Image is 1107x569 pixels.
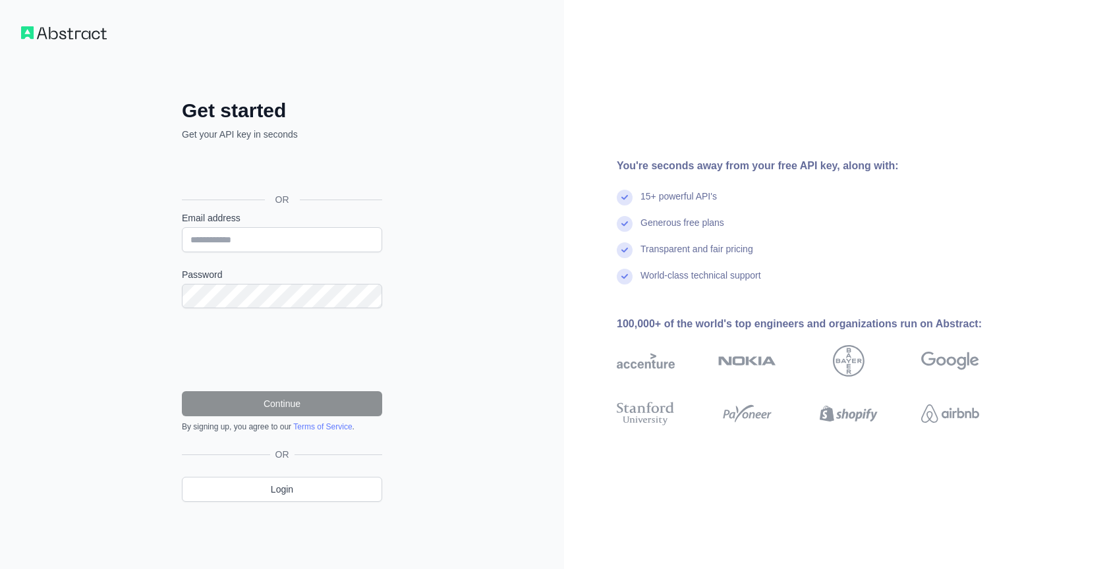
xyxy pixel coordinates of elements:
img: google [921,345,979,377]
img: shopify [820,399,878,428]
div: You're seconds away from your free API key, along with: [617,158,1021,174]
img: accenture [617,345,675,377]
img: check mark [617,216,633,232]
div: World-class technical support [640,269,761,295]
span: OR [265,193,300,206]
img: check mark [617,242,633,258]
h2: Get started [182,99,382,122]
img: check mark [617,269,633,284]
img: check mark [617,190,633,205]
img: Workflow [21,26,107,40]
img: payoneer [718,399,776,428]
img: airbnb [921,399,979,428]
div: 100,000+ of the world's top engineers and organizations run on Abstract: [617,316,1021,332]
div: Transparent and fair pricing [640,242,753,269]
img: bayer [833,345,865,377]
label: Password [182,268,382,281]
p: Get your API key in seconds [182,128,382,141]
img: stanford university [617,399,675,428]
div: By signing up, you agree to our . [182,421,382,432]
iframe: Botón de Acceder con Google [175,155,386,184]
img: nokia [718,345,776,377]
iframe: reCAPTCHA [182,324,382,375]
div: Generous free plans [640,216,724,242]
div: 15+ powerful API's [640,190,717,216]
button: Continue [182,391,382,416]
a: Login [182,477,382,502]
label: Email address [182,211,382,225]
a: Terms of Service [293,422,352,431]
span: OR [270,448,295,461]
